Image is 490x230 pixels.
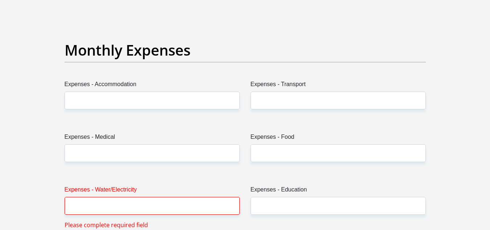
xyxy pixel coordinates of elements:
[65,133,240,144] label: Expenses - Medical
[251,185,426,197] label: Expenses - Education
[65,92,240,109] input: Expenses - Accommodation
[251,197,426,215] input: Expenses - Education
[65,221,148,229] span: Please complete required field
[251,133,426,144] label: Expenses - Food
[65,144,240,162] input: Expenses - Medical
[251,80,426,92] label: Expenses - Transport
[251,92,426,109] input: Expenses - Transport
[65,80,240,92] label: Expenses - Accommodation
[65,197,240,215] input: Expenses - Water/Electricity
[251,144,426,162] input: Expenses - Food
[65,185,240,197] label: Expenses - Water/Electricity
[65,41,426,59] h2: Monthly Expenses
